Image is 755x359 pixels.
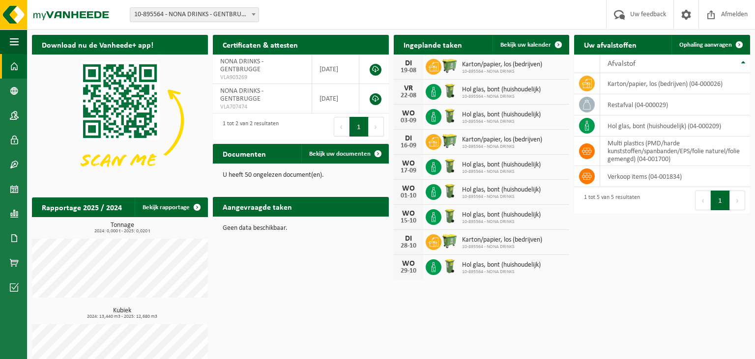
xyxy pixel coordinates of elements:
div: DI [399,235,418,243]
button: 1 [349,117,369,137]
img: WB-0140-HPE-GN-50 [441,258,458,275]
span: Hol glas, bont (huishoudelijk) [462,111,541,119]
span: 2024: 13,440 m3 - 2025: 12,680 m3 [37,314,208,319]
button: Next [730,191,745,210]
span: 10-895564 - NONA DRINKS [462,194,541,200]
img: WB-0660-HPE-GN-51 [441,233,458,249]
h2: Aangevraagde taken [213,197,302,216]
td: hol glas, bont (huishoudelijk) (04-000209) [600,115,750,137]
h2: Uw afvalstoffen [574,35,646,54]
a: Bekijk uw documenten [301,144,388,164]
h3: Kubiek [37,307,208,319]
span: 10-895564 - NONA DRINKS [462,69,542,75]
button: Previous [695,191,711,210]
button: 1 [711,191,730,210]
div: 28-10 [399,243,418,249]
img: WB-0140-HPE-GN-50 [441,208,458,224]
span: Karton/papier, los (bedrijven) [462,61,542,69]
span: Afvalstof [608,60,636,68]
span: Karton/papier, los (bedrijven) [462,236,542,244]
a: Bekijk uw kalender [493,35,568,55]
span: Ophaling aanvragen [679,42,732,48]
img: WB-0140-HPE-GN-50 [441,183,458,199]
h2: Ingeplande taken [394,35,472,54]
span: Hol glas, bont (huishoudelijk) [462,86,541,94]
span: 10-895564 - NONA DRINKS [462,269,541,275]
button: Next [369,117,384,137]
div: 19-08 [399,67,418,74]
h2: Rapportage 2025 / 2024 [32,197,132,217]
div: 1 tot 5 van 5 resultaten [579,190,640,211]
h2: Download nu de Vanheede+ app! [32,35,163,54]
img: WB-0140-HPE-GN-50 [441,108,458,124]
div: 1 tot 2 van 2 resultaten [218,116,279,138]
img: WB-0660-HPE-GN-51 [441,57,458,74]
div: WO [399,110,418,117]
span: Karton/papier, los (bedrijven) [462,136,542,144]
span: 10-895564 - NONA DRINKS [462,244,542,250]
div: VR [399,84,418,92]
td: karton/papier, los (bedrijven) (04-000026) [600,73,750,94]
div: 16-09 [399,142,418,149]
span: 10-895564 - NONA DRINKS - GENTBRUGGE [130,7,259,22]
div: WO [399,160,418,167]
div: 22-08 [399,92,418,99]
div: 29-10 [399,268,418,275]
img: WB-0140-HPE-GN-50 [441,83,458,99]
span: 10-895564 - NONA DRINKS [462,169,541,175]
td: restafval (04-000029) [600,94,750,115]
img: WB-0140-HPE-GN-50 [441,158,458,174]
img: WB-0660-HPE-GN-51 [441,133,458,149]
div: 01-10 [399,193,418,199]
span: Bekijk uw documenten [309,151,371,157]
td: [DATE] [312,84,359,113]
td: verkoop items (04-001834) [600,166,750,187]
td: multi plastics (PMD/harde kunststoffen/spanbanden/EPS/folie naturel/folie gemengd) (04-001700) [600,137,750,166]
div: WO [399,210,418,218]
span: NONA DRINKS - GENTBRUGGE [220,58,263,73]
span: Bekijk uw kalender [500,42,551,48]
a: Bekijk rapportage [135,197,207,217]
span: Hol glas, bont (huishoudelijk) [462,261,541,269]
span: 10-895564 - NONA DRINKS [462,144,542,150]
div: 15-10 [399,218,418,224]
div: WO [399,260,418,268]
div: 17-09 [399,167,418,174]
div: DI [399,59,418,67]
span: NONA DRINKS - GENTBRUGGE [220,87,263,103]
img: Download de VHEPlus App [32,55,208,186]
span: VLA707474 [220,103,305,111]
td: [DATE] [312,55,359,84]
span: 10-895564 - NONA DRINKS [462,119,541,125]
span: 10-895564 - NONA DRINKS [462,94,541,100]
span: Hol glas, bont (huishoudelijk) [462,161,541,169]
a: Ophaling aanvragen [671,35,749,55]
div: 03-09 [399,117,418,124]
button: Previous [334,117,349,137]
p: U heeft 50 ongelezen document(en). [223,172,379,179]
span: Hol glas, bont (huishoudelijk) [462,186,541,194]
span: 10-895564 - NONA DRINKS [462,219,541,225]
span: 2024: 0,000 t - 2025: 0,020 t [37,229,208,234]
span: 10-895564 - NONA DRINKS - GENTBRUGGE [130,8,259,22]
h2: Certificaten & attesten [213,35,308,54]
h3: Tonnage [37,222,208,234]
span: Hol glas, bont (huishoudelijk) [462,211,541,219]
h2: Documenten [213,144,276,163]
p: Geen data beschikbaar. [223,225,379,232]
div: DI [399,135,418,142]
div: WO [399,185,418,193]
span: VLA903269 [220,74,305,82]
